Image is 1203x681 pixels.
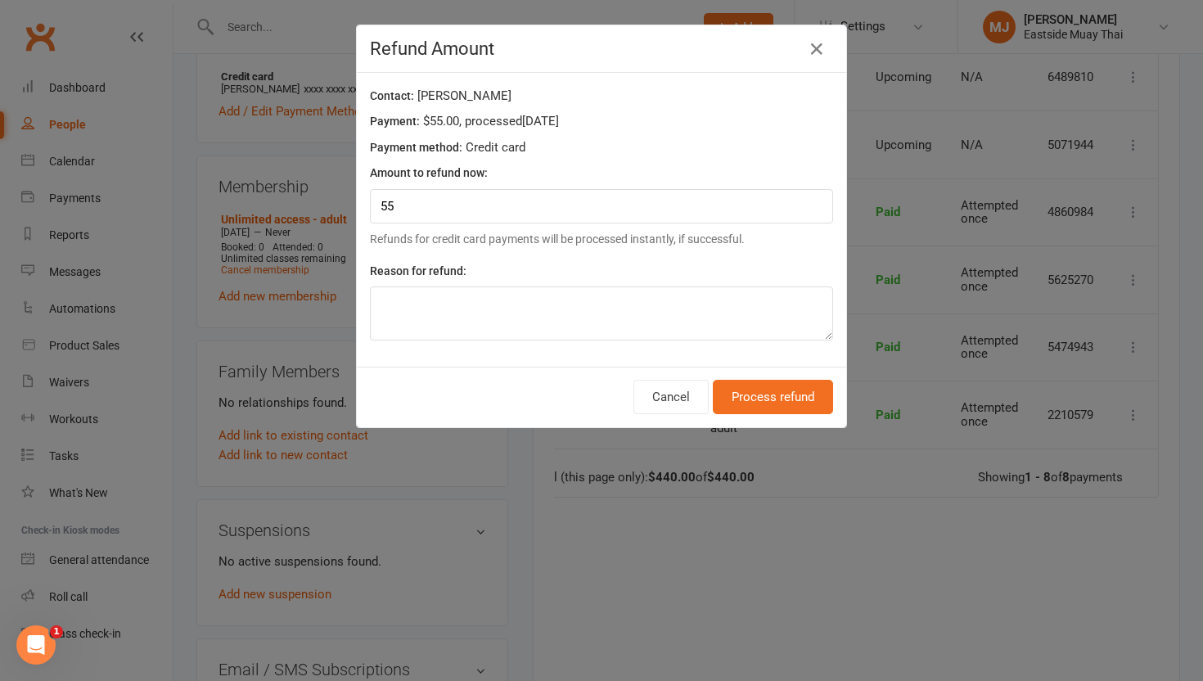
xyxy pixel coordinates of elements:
[370,138,462,156] label: Payment method:
[370,111,833,137] div: $55.00 , processed [DATE]
[370,262,466,280] label: Reason for refund:
[370,112,420,130] label: Payment:
[370,164,488,182] label: Amount to refund now:
[50,625,63,638] span: 1
[370,230,833,248] div: Refunds for credit card payments will be processed instantly, if successful.
[633,380,709,414] button: Cancel
[370,87,414,105] label: Contact:
[713,380,833,414] button: Process refund
[370,138,833,163] div: Credit card
[370,38,833,59] h4: Refund Amount
[804,36,830,62] a: Close
[16,625,56,665] iframe: Intercom live chat
[370,86,833,111] div: [PERSON_NAME]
